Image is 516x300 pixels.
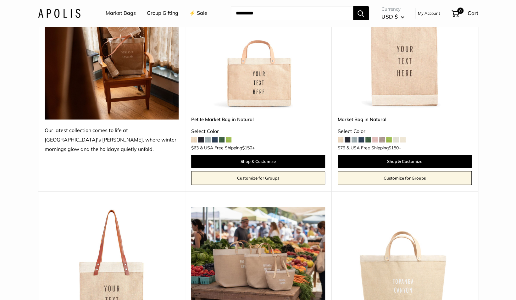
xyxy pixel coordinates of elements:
a: My Account [418,9,440,17]
a: Petite Market Bag in Natural [191,116,325,123]
a: Market Bag in Natural [338,116,472,123]
a: Group Gifting [147,8,178,18]
span: $79 [338,145,345,151]
a: ⚡️ Sale [189,8,207,18]
div: Select Color [338,127,472,136]
span: Cart [468,10,478,16]
a: Customize for Groups [338,171,472,185]
a: Shop & Customize [338,155,472,168]
a: Customize for Groups [191,171,325,185]
span: USD $ [381,13,398,20]
a: Shop & Customize [191,155,325,168]
span: 0 [457,8,463,14]
span: Currency [381,5,404,14]
button: USD $ [381,12,404,22]
span: $63 [191,145,199,151]
img: Apolis [38,8,80,18]
button: Search [353,6,369,20]
span: $150 [242,145,252,151]
div: Our latest collection comes to life at [GEOGRAPHIC_DATA]'s [PERSON_NAME], where winter mornings g... [45,126,179,154]
a: Market Bags [106,8,136,18]
iframe: Sign Up via Text for Offers [5,276,67,295]
div: Select Color [191,127,325,136]
span: & USA Free Shipping + [200,146,255,150]
input: Search... [231,6,353,20]
a: 0 Cart [451,8,478,18]
span: & USA Free Shipping + [347,146,401,150]
span: $150 [389,145,399,151]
